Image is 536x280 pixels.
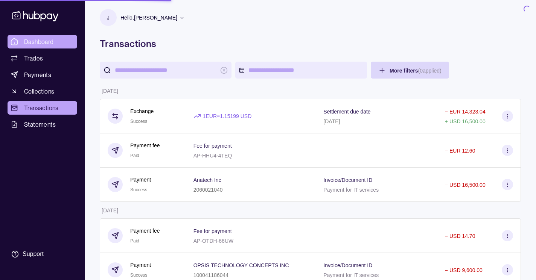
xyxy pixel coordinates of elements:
[323,177,372,183] p: Invoice/Document ID
[8,101,77,115] a: Transactions
[193,262,289,268] p: OPSIS TECHNOLOGY CONCEPTS INC
[445,118,486,124] p: + USD 16,500.00
[323,272,379,278] p: Payment for IT services
[445,182,486,188] p: − USD 16,500.00
[193,187,223,193] p: 2060021040
[323,187,379,193] p: Payment for IT services
[130,176,151,184] p: Payment
[130,238,139,244] span: Paid
[445,148,475,154] p: − EUR 12.60
[107,14,110,22] p: J
[193,238,234,244] p: AP-OTDH-66UW
[323,118,340,124] p: [DATE]
[100,38,521,50] h1: Transactions
[445,267,483,273] p: − USD 9,600.00
[130,227,160,235] p: Payment fee
[130,153,139,158] span: Paid
[203,112,252,120] p: 1 EUR = 1.15199 USD
[24,103,59,112] span: Transactions
[193,143,232,149] p: Fee for payment
[24,120,56,129] span: Statements
[130,261,151,269] p: Payment
[8,68,77,82] a: Payments
[23,250,44,258] div: Support
[8,246,77,262] a: Support
[390,68,442,74] span: More filters
[130,119,147,124] span: Success
[323,109,370,115] p: Settlement due date
[8,51,77,65] a: Trades
[445,233,475,239] p: − USD 14.70
[371,62,449,79] button: More filters(0applied)
[24,37,54,46] span: Dashboard
[24,87,54,96] span: Collections
[102,88,118,94] p: [DATE]
[193,272,228,278] p: 100041186044
[102,207,118,213] p: [DATE]
[445,109,486,115] p: − EUR 14,323.04
[24,54,43,63] span: Trades
[8,118,77,131] a: Statements
[115,62,216,79] input: search
[24,70,51,79] span: Payments
[130,187,147,192] span: Success
[8,35,77,48] a: Dashboard
[130,272,147,278] span: Success
[120,14,177,22] p: Hello, [PERSON_NAME]
[418,68,441,74] p: ( 0 applied)
[8,85,77,98] a: Collections
[193,228,232,234] p: Fee for payment
[130,107,154,115] p: Exchange
[130,141,160,150] p: Payment fee
[193,177,221,183] p: Anatech Inc
[193,153,232,159] p: AP-HHU4-4TEQ
[323,262,372,268] p: Invoice/Document ID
